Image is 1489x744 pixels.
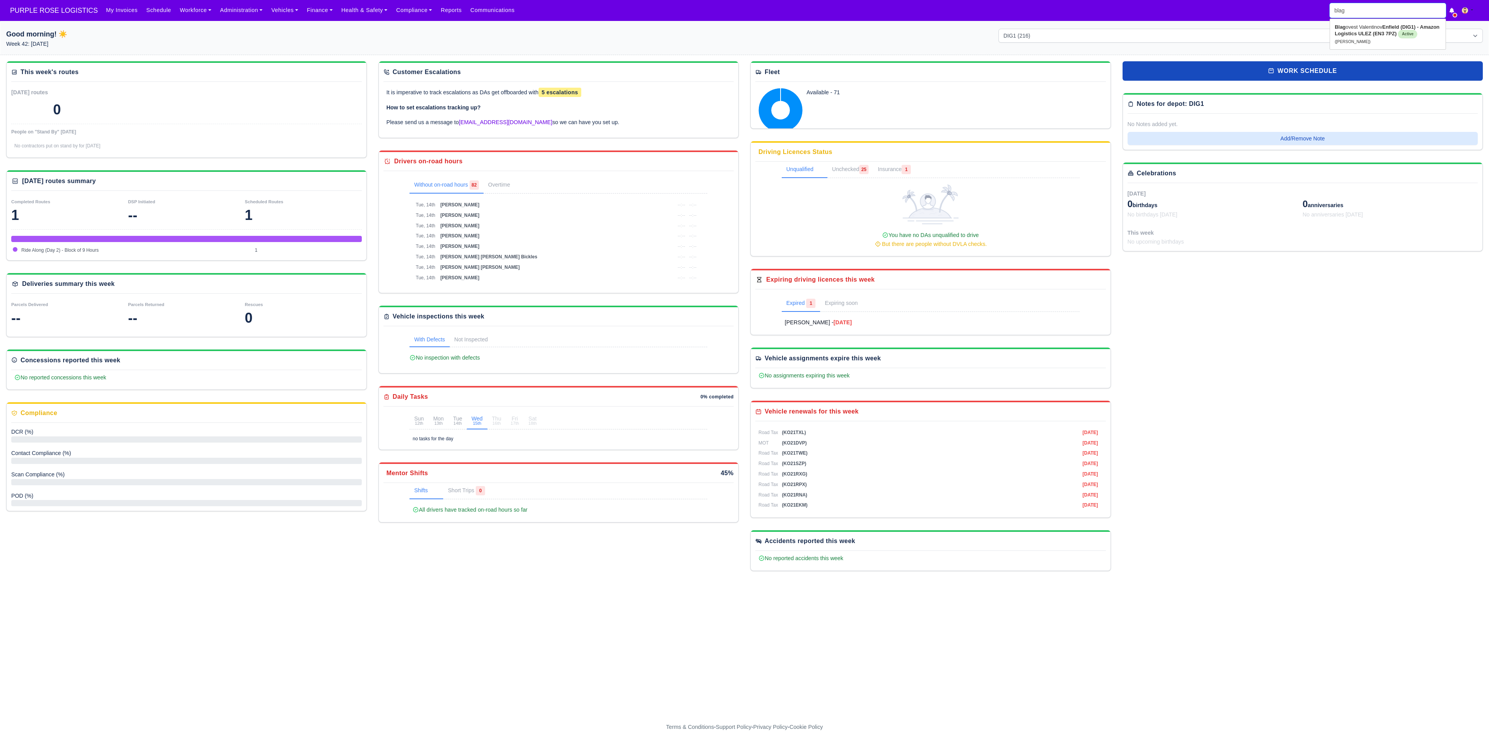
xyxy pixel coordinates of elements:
[678,254,685,260] span: --:--
[1128,132,1478,145] button: Add/Remove Note
[806,299,815,308] span: 1
[22,176,96,186] div: [DATE] routes summary
[472,416,483,426] div: Wed
[393,312,485,321] div: Vehicle inspections this week
[245,208,361,223] div: 1
[14,374,106,381] span: No reported concessions this week
[128,208,245,223] div: --
[689,275,696,280] span: --:--
[245,302,263,307] small: Rescues
[765,407,859,416] div: Vehicle renewals for this week
[758,555,843,561] span: No reported accidents this week
[758,461,778,466] span: Road Tax
[11,88,187,97] div: [DATE] routes
[678,265,685,270] span: --:--
[176,3,216,18] a: Workforce
[414,416,424,426] div: Sun
[416,202,435,208] span: Tue, 14th
[409,483,443,499] a: Shifts
[689,223,696,228] span: --:--
[470,180,479,190] span: 82
[11,310,128,326] div: --
[416,275,435,280] span: Tue, 14th
[437,3,466,18] a: Reports
[53,102,61,118] div: 0
[245,310,361,326] div: 0
[6,3,102,18] a: PURPLE ROSE LOGISTICS
[1123,61,1483,81] a: work schedule
[678,275,685,280] span: --:--
[128,199,155,204] small: DSP Initiated
[476,486,485,495] span: 0
[253,245,361,256] td: 1
[128,302,164,307] small: Parcels Returned
[267,3,303,18] a: Vehicles
[782,482,807,487] span: (KO21RPX)
[1302,211,1363,218] span: No anniversaries [DATE]
[11,236,362,242] div: Ride Along (Day 2) - Block of 9 Hours
[716,724,751,730] a: Support Policy
[1330,3,1446,18] input: Search...
[689,244,696,249] span: --:--
[416,254,435,260] span: Tue, 14th
[245,199,283,204] small: Scheduled Routes
[413,436,704,442] div: no tasks for the day
[409,355,480,361] span: No inspection with defects
[689,213,696,218] span: --:--
[689,202,696,208] span: --:--
[511,416,519,426] div: Fri
[1137,99,1204,109] div: Notes for depot: DIG1
[528,416,537,426] div: Sat
[142,3,175,18] a: Schedule
[21,408,57,418] div: Compliance
[440,202,480,208] span: [PERSON_NAME]
[1335,24,1346,30] strong: Blag
[782,450,807,456] span: (KO21TWE)
[782,162,827,178] a: Unqualified
[216,3,267,18] a: Administration
[820,296,873,312] a: Expiring soon
[721,469,734,478] div: 45%
[511,421,519,426] small: 17th
[409,177,484,194] a: Without on-road hours
[11,491,362,500] div: Delivery Completion Rate
[758,471,778,477] span: Road Tax
[11,449,362,458] div: Delivery Completion Rate
[758,482,778,487] span: Road Tax
[1398,30,1417,38] span: Active
[11,302,48,307] small: Parcels Delivered
[11,470,362,479] div: Delivery Completion Rate
[492,416,501,426] div: Thu
[11,427,362,436] div: Delivery Completion Rate
[1335,40,1370,44] small: ([PERSON_NAME])
[753,724,788,730] a: Privacy Policy
[393,392,428,401] div: Daily Tasks
[387,118,731,127] p: Please send us a message to so we can have you set up.
[765,536,855,546] div: Accidents reported this week
[492,421,501,426] small: 16th
[394,157,463,166] div: Drivers on-road hours
[1128,198,1303,210] div: birthdays
[102,3,142,18] a: My Invoices
[807,88,982,97] div: Available - 71
[766,275,875,284] div: Expiring driving licences this week
[782,471,807,477] span: (KO21RXG)
[1302,198,1478,210] div: anniversaries
[453,416,462,426] div: Tue
[466,3,519,18] a: Communications
[11,129,362,135] div: People on "Stand By" [DATE]
[1450,707,1489,744] div: Chat Widget
[450,332,492,347] a: Not Inspected
[789,724,823,730] a: Cookie Policy
[1128,230,1154,236] span: This week
[416,244,435,249] span: Tue, 14th
[859,165,869,174] span: 25
[1137,169,1176,178] div: Celebrations
[459,119,552,125] a: [EMAIL_ADDRESS][DOMAIN_NAME]
[785,240,1076,249] div: But there are people without DVLA checks.
[11,208,128,223] div: 1
[701,394,734,400] div: 0% completed
[1128,239,1184,245] span: No upcoming birthdays
[440,233,480,239] span: [PERSON_NAME]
